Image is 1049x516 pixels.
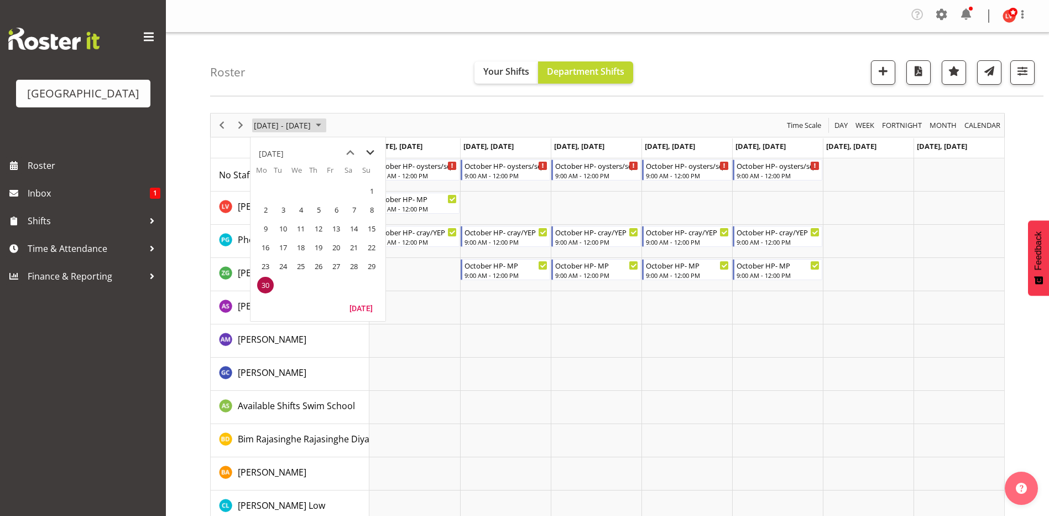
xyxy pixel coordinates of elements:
[733,259,822,280] div: Zeon Gouria"s event - October HP- MP Begin From Friday, October 4, 2024 at 9:00:00 AM GMT+13:00 E...
[28,213,144,229] span: Shifts
[211,358,369,391] td: Argus Chay resource
[328,239,345,256] span: Friday, September 20, 2024
[238,433,412,445] span: Bim Rajasinghe Rajasinghe Diyawadanage
[642,259,732,280] div: Zeon Gouria"s event - October HP- MP Begin From Thursday, October 3, 2024 at 9:00:00 AM GMT+13:00...
[28,240,144,257] span: Time & Attendance
[461,259,550,280] div: Zeon Gouria"s event - October HP- MP Begin From Tuesday, October 1, 2024 at 9:00:00 AM GMT+13:00 ...
[275,239,291,256] span: Tuesday, September 17, 2024
[293,202,309,218] span: Wednesday, September 4, 2024
[646,238,729,246] div: 9:00 AM - 12:00 PM
[238,267,306,279] span: [PERSON_NAME]
[733,226,822,247] div: Phoenix Gutteridge"s event - October HP- cray/YEP Begin From Friday, October 4, 2024 at 9:00:00 A...
[211,391,369,424] td: Available Shifts Swim School resource
[328,258,345,275] span: Friday, September 27, 2024
[346,239,362,256] span: Saturday, September 21, 2024
[257,258,274,275] span: Monday, September 23, 2024
[238,399,355,412] a: Available Shifts Swim School
[374,160,457,171] div: October HP- oysters/squids
[256,276,274,295] td: Monday, September 30, 2024
[238,333,306,345] span: [PERSON_NAME]
[551,226,641,247] div: Phoenix Gutteridge"s event - October HP- cray/YEP Begin From Wednesday, October 2, 2024 at 9:00:0...
[1003,9,1016,23] img: lara-von-fintel10062.jpg
[238,367,306,379] span: [PERSON_NAME]
[238,499,325,512] span: [PERSON_NAME] Low
[854,118,875,132] span: Week
[219,169,290,181] span: No Staff Member
[257,277,274,293] span: Monday, September 30, 2024
[293,258,309,275] span: Wednesday, September 25, 2024
[963,118,1003,132] button: Month
[211,225,369,258] td: Phoenix Gutteridge resource
[737,226,820,238] div: October HP- cray/YEP
[363,220,380,237] span: Sunday, September 15, 2024
[551,259,641,280] div: Zeon Gouria"s event - October HP- MP Begin From Wednesday, October 2, 2024 at 9:00:00 AM GMT+13:0...
[370,193,460,214] div: Lara Von Fintel"s event - October HP- MP Begin From Monday, September 30, 2024 at 9:00:00 AM GMT+...
[327,165,345,182] th: Fr
[1010,60,1035,85] button: Filter Shifts
[906,60,931,85] button: Download a PDF of the roster according to the set date range.
[928,118,959,132] button: Timeline Month
[342,300,380,316] button: Today
[219,168,290,182] a: No Staff Member
[274,165,291,182] th: Tu
[328,220,345,237] span: Friday, September 13, 2024
[28,185,150,202] span: Inbox
[465,260,547,271] div: October HP- MP
[374,238,457,246] div: 9:00 AM - 12:00 PM
[238,300,306,312] span: [PERSON_NAME]
[238,233,319,246] a: Phoenix Gutteridge
[346,258,362,275] span: Saturday, September 28, 2024
[942,60,966,85] button: Highlight an important date within the roster.
[259,143,284,165] div: title
[646,260,729,271] div: October HP- MP
[291,165,309,182] th: We
[963,118,1001,132] span: calendar
[360,143,380,163] button: next month
[28,157,160,174] span: Roster
[150,188,160,199] span: 1
[211,291,369,324] td: Amilea Sparrow resource
[363,183,380,199] span: Sunday, September 1, 2024
[374,226,457,238] div: October HP- cray/YEP
[238,333,306,346] a: [PERSON_NAME]
[646,226,729,238] div: October HP- cray/YEP
[854,118,876,132] button: Timeline Week
[465,226,547,238] div: October HP- cray/YEP
[309,165,327,182] th: Th
[737,160,820,171] div: October HP- oysters/squids
[646,271,729,280] div: 9:00 AM - 12:00 PM
[1016,483,1027,494] img: help-xxl-2.png
[786,118,822,132] span: Time Scale
[293,239,309,256] span: Wednesday, September 18, 2024
[646,171,729,180] div: 9:00 AM - 12:00 PM
[211,158,369,192] td: No Staff Member resource
[363,202,380,218] span: Sunday, September 8, 2024
[374,171,457,180] div: 9:00 AM - 12:00 PM
[928,118,958,132] span: Month
[555,160,638,171] div: October HP- oysters/squids
[465,171,547,180] div: 9:00 AM - 12:00 PM
[362,165,380,182] th: Su
[785,118,823,132] button: Time Scale
[642,226,732,247] div: Phoenix Gutteridge"s event - October HP- cray/YEP Begin From Thursday, October 3, 2024 at 9:00:00...
[1034,231,1043,270] span: Feedback
[211,324,369,358] td: Angela Murdoch resource
[465,160,547,171] div: October HP- oysters/squids
[483,65,529,78] span: Your Shifts
[231,113,250,137] div: Next
[211,258,369,291] td: Zeon Gouria resource
[977,60,1001,85] button: Send a list of all shifts for the selected filtered period to all rostered employees.
[310,202,327,218] span: Thursday, September 5, 2024
[372,141,422,151] span: [DATE], [DATE]
[328,202,345,218] span: Friday, September 6, 2024
[551,159,641,180] div: No Staff Member"s event - October HP- oysters/squids Begin From Wednesday, October 2, 2024 at 9:0...
[474,61,538,84] button: Your Shifts
[465,238,547,246] div: 9:00 AM - 12:00 PM
[238,200,306,213] a: [PERSON_NAME]
[547,65,624,78] span: Department Shifts
[374,204,457,213] div: 9:00 AM - 12:00 PM
[211,424,369,457] td: Bim Rajasinghe Rajasinghe Diyawadanage resource
[233,118,248,132] button: Next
